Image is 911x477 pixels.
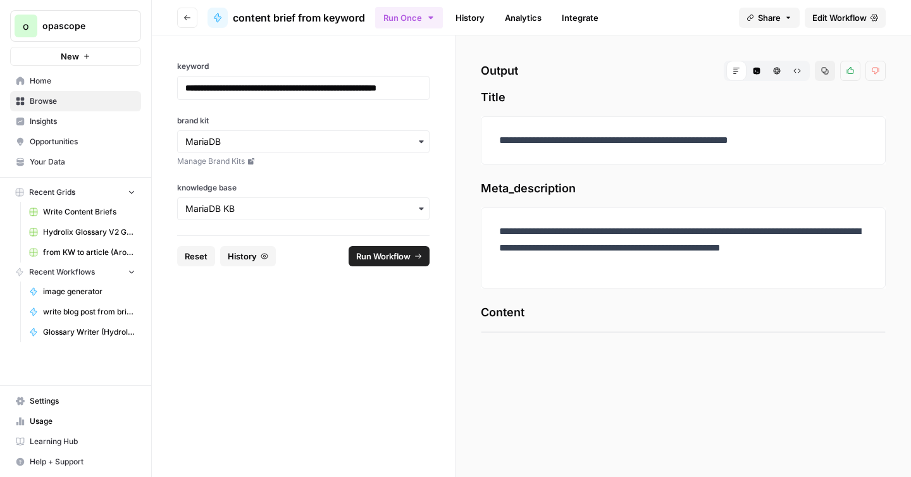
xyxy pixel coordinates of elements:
a: write blog post from brief (Aroma360) [23,302,141,322]
a: Opportunities [10,132,141,152]
span: Settings [30,395,135,407]
a: Write Content Briefs [23,202,141,222]
span: write blog post from brief (Aroma360) [43,306,135,318]
a: Usage [10,411,141,431]
button: Recent Workflows [10,263,141,282]
span: Home [30,75,135,87]
span: Meta_description [481,180,886,197]
button: Run Workflow [349,246,430,266]
span: Recent Workflows [29,266,95,278]
span: opascope [42,20,119,32]
span: Write Content Briefs [43,206,135,218]
input: MariaDB KB [185,202,421,215]
button: Workspace: opascope [10,10,141,42]
a: content brief from keyword [208,8,365,28]
h2: Output [481,61,886,81]
span: Your Data [30,156,135,168]
span: Hydrolix Glossary V2 Grid [43,226,135,238]
a: Home [10,71,141,91]
a: Manage Brand Kits [177,156,430,167]
span: from KW to article (Aroma360) [43,247,135,258]
span: Help + Support [30,456,135,468]
span: Title [481,89,886,106]
span: image generator [43,286,135,297]
a: Insights [10,111,141,132]
label: keyword [177,61,430,72]
a: Glossary Writer (Hydrolix) [23,322,141,342]
span: Insights [30,116,135,127]
a: from KW to article (Aroma360) [23,242,141,263]
label: brand kit [177,115,430,127]
button: Share [739,8,800,28]
button: Run Once [375,7,443,28]
span: Usage [30,416,135,427]
a: image generator [23,282,141,302]
button: Reset [177,246,215,266]
a: Analytics [497,8,549,28]
span: New [61,50,79,63]
button: New [10,47,141,66]
button: Help + Support [10,452,141,472]
span: Share [758,11,781,24]
span: Content [481,304,886,321]
a: Browse [10,91,141,111]
button: Recent Grids [10,183,141,202]
span: Browse [30,96,135,107]
span: Reset [185,250,208,263]
span: Run Workflow [356,250,411,263]
label: knowledge base [177,182,430,194]
span: o [23,18,29,34]
span: Learning Hub [30,436,135,447]
span: Glossary Writer (Hydrolix) [43,326,135,338]
input: MariaDB [185,135,421,148]
span: Opportunities [30,136,135,147]
span: content brief from keyword [233,10,365,25]
a: Integrate [554,8,606,28]
a: Your Data [10,152,141,172]
a: History [448,8,492,28]
button: History [220,246,276,266]
a: Settings [10,391,141,411]
a: Learning Hub [10,431,141,452]
span: History [228,250,257,263]
span: Edit Workflow [812,11,867,24]
span: Recent Grids [29,187,75,198]
a: Edit Workflow [805,8,886,28]
a: Hydrolix Glossary V2 Grid [23,222,141,242]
